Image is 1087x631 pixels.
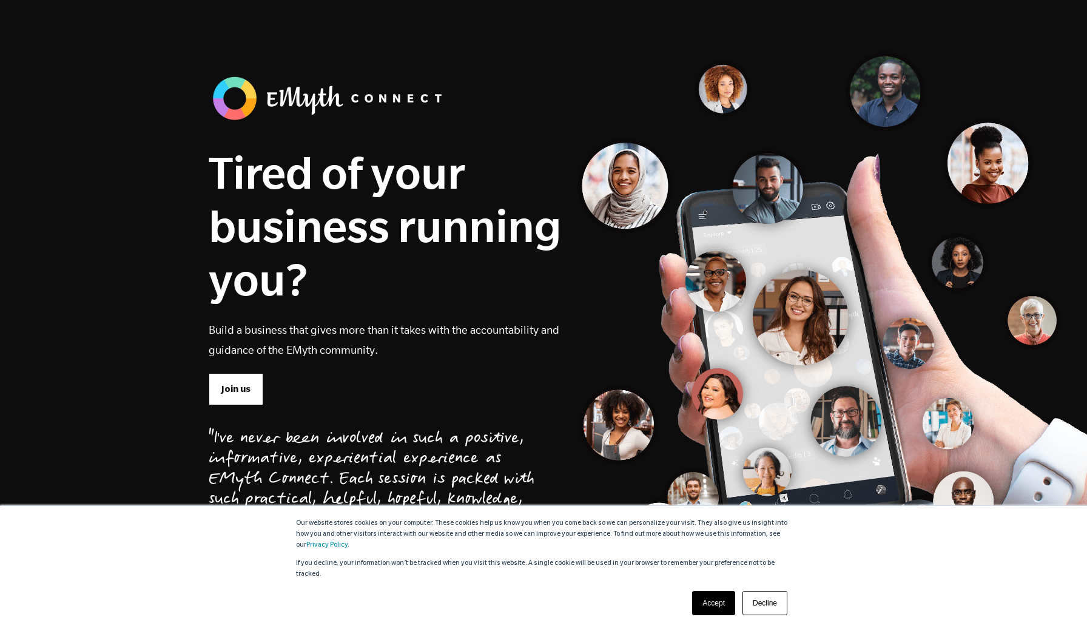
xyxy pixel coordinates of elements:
p: If you decline, your information won’t be tracked when you visit this website. A single cookie wi... [296,558,791,580]
p: Build a business that gives more than it takes with the accountability and guidance of the EMyth ... [209,320,562,360]
a: Privacy Policy [306,542,348,549]
div: "I've never been involved in such a positive, informative, experiential experience as EMyth Conne... [209,430,534,531]
span: Join us [221,382,251,396]
h1: Tired of your business running you? [209,146,562,306]
a: Accept [692,591,735,615]
p: Our website stores cookies on your computer. These cookies help us know you when you come back so... [296,518,791,551]
img: banner_logo [209,73,451,124]
a: Join us [209,373,263,405]
a: Decline [742,591,787,615]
